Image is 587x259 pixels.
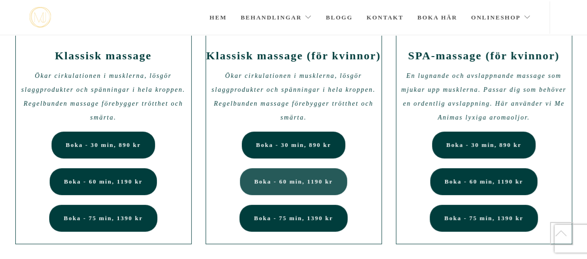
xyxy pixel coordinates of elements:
span: Boka - 75 min, 1390 kr [444,215,523,221]
a: Boka - 30 min, 890 kr [242,132,346,158]
em: Ökar cirkulationen i musklerna, lösgör slaggprodukter och spänningar i hela kroppen. Regelbunden ... [21,72,185,121]
span: Boka - 60 min, 1190 kr [445,178,523,185]
a: Boka - 60 min, 1190 kr [240,168,348,195]
span: Boka - 30 min, 890 kr [256,141,331,148]
a: Behandlingar [241,1,312,34]
span: Boka - 75 min, 1390 kr [254,215,333,221]
img: mjstudio [29,7,51,28]
a: Boka - 60 min, 1190 kr [430,168,538,195]
span: Boka - 75 min, 1390 kr [64,215,142,221]
em: En lugnande och avslappnande massage som mjukar upp musklerna. Passar dig som behöver en ordentli... [401,72,567,121]
a: Kontakt [367,1,404,34]
a: Boka - 30 min, 890 kr [52,132,155,158]
a: Boka - 75 min, 1390 kr [239,205,347,232]
a: Boka här [417,1,457,34]
span: SPA-massage (för kvinnor) [408,50,559,62]
a: Hem [209,1,226,34]
a: Boka - 60 min, 1190 kr [50,168,157,195]
a: Blogg [326,1,353,34]
span: Boka - 60 min, 1190 kr [254,178,333,185]
span: Boka - 30 min, 890 kr [446,141,522,148]
span: Klassisk massage (för kvinnor) [206,50,381,62]
a: Boka - 30 min, 890 kr [432,132,536,158]
a: Boka - 75 min, 1390 kr [49,205,157,232]
span: Boka - 60 min, 1190 kr [64,178,143,185]
a: Onlineshop [471,1,531,34]
a: Boka - 75 min, 1390 kr [430,205,537,232]
span: Boka - 30 min, 890 kr [66,141,141,148]
em: Ökar cirkulationen i musklerna, lösgör slaggprodukter och spänningar i hela kroppen. Regelbunden ... [212,72,375,121]
span: Klassisk massage [55,50,152,62]
a: mjstudio mjstudio mjstudio [29,7,51,28]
